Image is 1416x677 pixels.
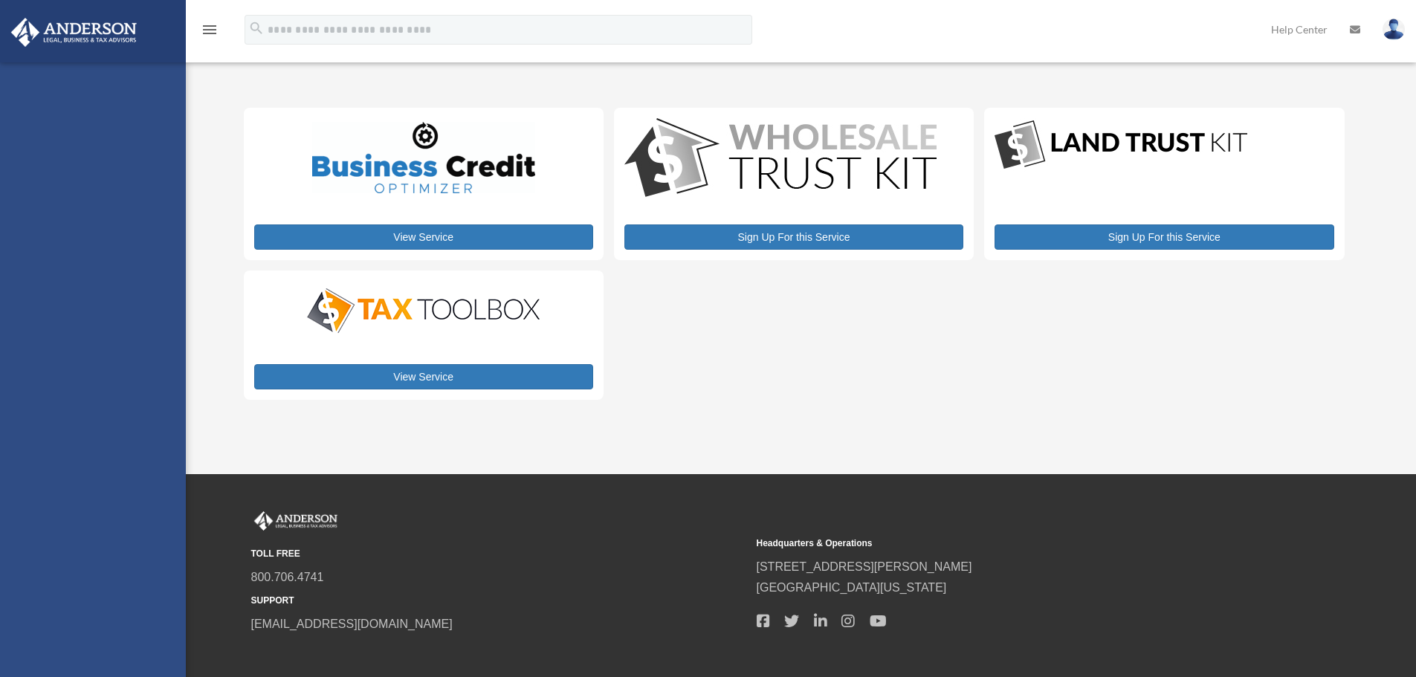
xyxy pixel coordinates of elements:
small: Headquarters & Operations [757,536,1252,551]
a: [STREET_ADDRESS][PERSON_NAME] [757,560,972,573]
a: View Service [254,224,593,250]
a: 800.706.4741 [251,571,324,583]
img: WS-Trust-Kit-lgo-1.jpg [624,118,937,201]
a: Sign Up For this Service [624,224,963,250]
a: [GEOGRAPHIC_DATA][US_STATE] [757,581,947,594]
a: [EMAIL_ADDRESS][DOMAIN_NAME] [251,618,453,630]
a: menu [201,26,219,39]
i: menu [201,21,219,39]
i: search [248,20,265,36]
a: View Service [254,364,593,389]
small: SUPPORT [251,593,746,609]
img: User Pic [1383,19,1405,40]
img: Anderson Advisors Platinum Portal [7,18,141,47]
img: LandTrust_lgo-1.jpg [995,118,1247,172]
img: Anderson Advisors Platinum Portal [251,511,340,531]
small: TOLL FREE [251,546,746,562]
a: Sign Up For this Service [995,224,1333,250]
